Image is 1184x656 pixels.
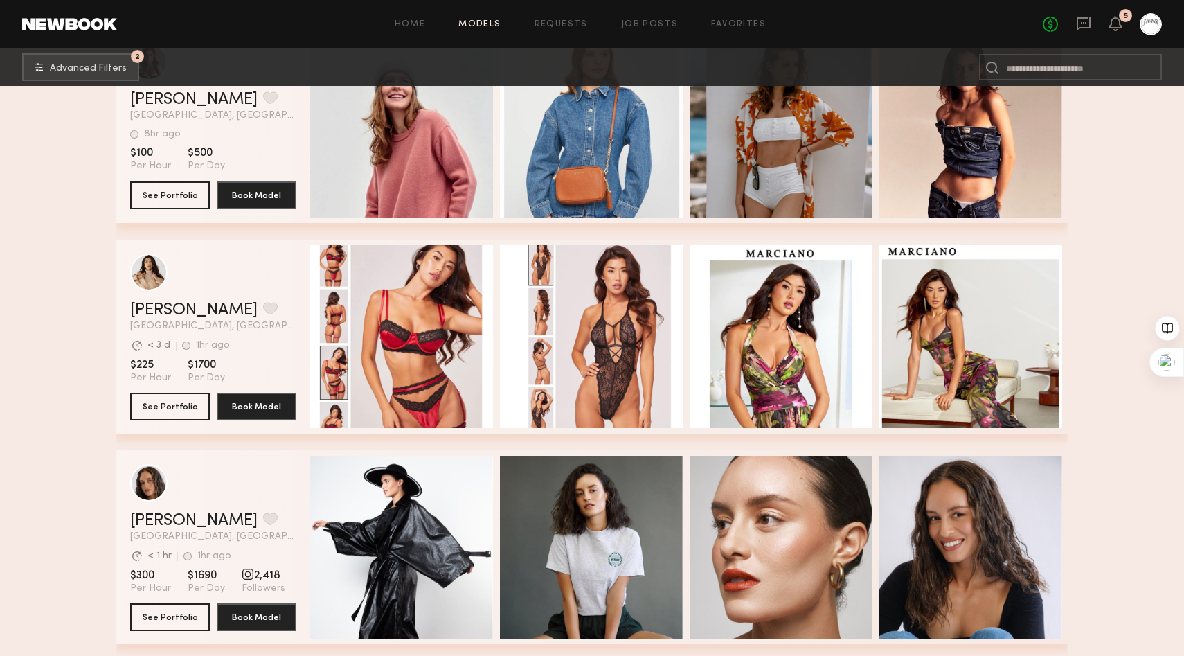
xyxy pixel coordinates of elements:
[130,583,171,595] span: Per Hour
[144,130,181,139] div: 8hr ago
[217,181,296,209] button: Book Model
[188,146,225,160] span: $500
[130,181,210,209] button: See Portfolio
[130,569,171,583] span: $300
[395,20,426,29] a: Home
[147,551,172,561] div: < 1 hr
[130,358,171,372] span: $225
[147,341,170,351] div: < 3 d
[130,160,171,172] span: Per Hour
[188,569,225,583] span: $1690
[130,111,296,121] span: [GEOGRAPHIC_DATA], [GEOGRAPHIC_DATA]
[130,532,296,542] span: [GEOGRAPHIC_DATA], [GEOGRAPHIC_DATA]
[197,551,231,561] div: 1hr ago
[130,302,258,319] a: [PERSON_NAME]
[130,393,210,420] button: See Portfolio
[130,372,171,384] span: Per Hour
[535,20,588,29] a: Requests
[130,603,210,631] button: See Portfolio
[50,64,127,73] span: Advanced Filters
[711,20,766,29] a: Favorites
[130,513,258,529] a: [PERSON_NAME]
[242,569,285,583] span: 2,418
[22,53,139,81] button: 2Advanced Filters
[130,321,296,331] span: [GEOGRAPHIC_DATA], [GEOGRAPHIC_DATA]
[217,603,296,631] button: Book Model
[188,583,225,595] span: Per Day
[135,53,140,60] span: 2
[217,393,296,420] button: Book Model
[130,146,171,160] span: $100
[188,160,225,172] span: Per Day
[188,358,225,372] span: $1700
[242,583,285,595] span: Followers
[1124,12,1128,20] div: 5
[130,91,258,108] a: [PERSON_NAME]
[621,20,679,29] a: Job Posts
[188,372,225,384] span: Per Day
[196,341,230,351] div: 1hr ago
[458,20,501,29] a: Models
